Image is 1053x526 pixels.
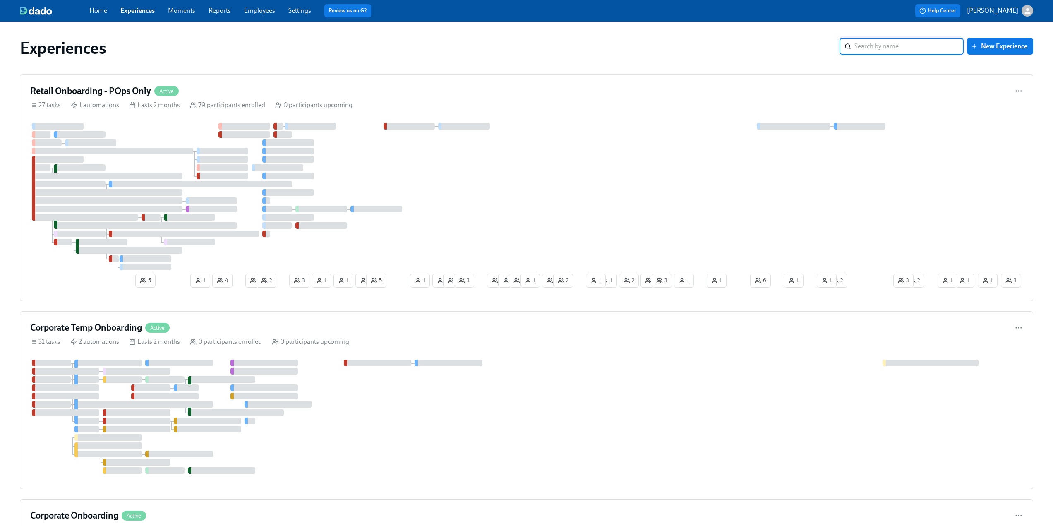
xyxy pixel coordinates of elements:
[973,42,1027,50] span: New Experience
[140,276,151,285] span: 5
[71,101,119,110] div: 1 automations
[553,274,573,288] button: 2
[597,274,617,288] button: 1
[547,276,557,285] span: 2
[20,7,52,15] img: dado
[329,7,367,15] a: Review us on G2
[640,274,661,288] button: 6
[415,276,425,285] span: 1
[257,274,276,288] button: 2
[272,337,349,346] div: 0 participants upcoming
[938,274,957,288] button: 1
[217,276,228,285] span: 4
[135,274,156,288] button: 5
[509,274,529,288] button: 2
[558,276,568,285] span: 2
[129,101,180,110] div: Lasts 2 months
[828,274,847,288] button: 2
[120,7,155,14] a: Experiences
[316,276,327,285] span: 1
[129,337,180,346] div: Lasts 2 months
[454,274,474,288] button: 3
[624,276,634,285] span: 2
[312,274,331,288] button: 1
[458,276,470,285] span: 3
[619,274,639,288] button: 2
[244,7,275,14] a: Employees
[371,276,382,285] span: 5
[955,274,974,288] button: 1
[288,7,311,14] a: Settings
[982,276,993,285] span: 1
[30,337,60,346] div: 31 tasks
[542,274,562,288] button: 2
[909,276,920,285] span: 2
[513,276,524,285] span: 2
[190,274,210,288] button: 1
[20,311,1033,489] a: Corporate Temp OnboardingActive31 tasks 2 automations Lasts 2 months 0 participants enrolled 0 pa...
[437,276,448,285] span: 1
[590,276,601,285] span: 1
[750,274,771,288] button: 6
[30,101,61,110] div: 27 tasks
[168,7,195,14] a: Moments
[261,276,272,285] span: 2
[324,4,371,17] button: Review us on G2
[707,274,727,288] button: 1
[20,7,89,15] a: dado
[410,274,430,288] button: 1
[294,276,305,285] span: 3
[978,274,998,288] button: 1
[893,274,914,288] button: 3
[832,276,843,285] span: 2
[586,274,606,288] button: 1
[338,276,349,285] span: 1
[854,38,964,55] input: Search by name
[275,101,353,110] div: 0 participants upcoming
[503,276,513,285] span: 1
[122,513,146,519] span: Active
[520,274,540,288] button: 1
[898,276,909,285] span: 3
[145,325,170,331] span: Active
[959,276,970,285] span: 1
[788,276,799,285] span: 1
[784,274,804,288] button: 1
[967,6,1018,15] p: [PERSON_NAME]
[289,274,309,288] button: 3
[30,322,142,334] h4: Corporate Temp Onboarding
[967,5,1033,17] button: [PERSON_NAME]
[1001,274,1021,288] button: 3
[20,74,1033,301] a: Retail Onboarding - POps OnlyActive27 tasks 1 automations Lasts 2 months 79 participants enrolled...
[915,4,960,17] button: Help Center
[942,276,953,285] span: 1
[250,276,261,285] span: 2
[821,276,832,285] span: 1
[1005,276,1017,285] span: 3
[525,276,535,285] span: 1
[498,274,518,288] button: 1
[366,274,386,288] button: 5
[817,274,837,288] button: 1
[602,276,612,285] span: 1
[190,337,262,346] div: 0 participants enrolled
[212,274,233,288] button: 4
[245,274,265,288] button: 2
[711,276,722,285] span: 1
[355,274,375,288] button: 1
[448,276,459,285] span: 3
[89,7,107,14] a: Home
[674,274,694,288] button: 1
[904,274,924,288] button: 2
[195,276,206,285] span: 1
[652,274,672,288] button: 3
[967,38,1033,55] button: New Experience
[919,7,956,15] span: Help Center
[432,274,452,288] button: 1
[30,509,118,522] h4: Corporate Onboarding
[333,274,353,288] button: 1
[487,274,507,288] button: 2
[20,38,106,58] h1: Experiences
[360,276,371,285] span: 1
